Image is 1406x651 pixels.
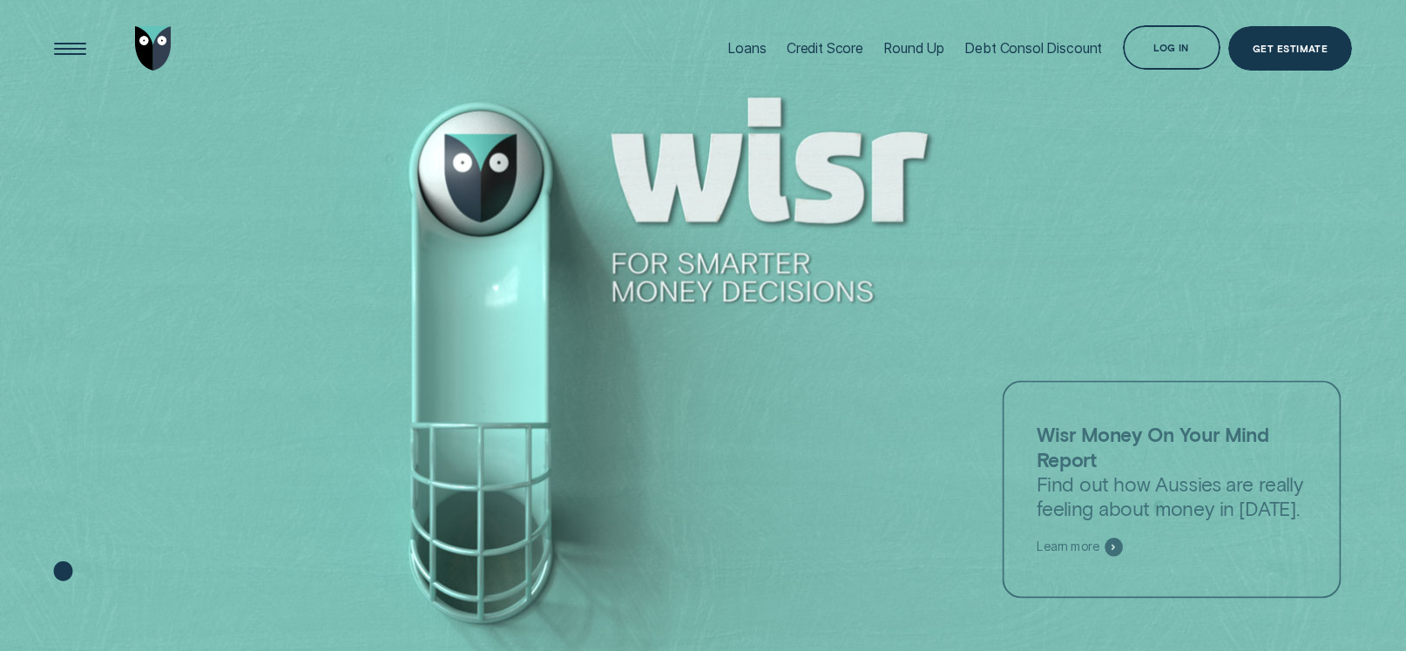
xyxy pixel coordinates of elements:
span: Learn more [1037,539,1099,554]
p: Find out how Aussies are really feeling about money in [DATE]. [1037,423,1307,522]
a: Get Estimate [1228,26,1352,70]
strong: Wisr Money On Your Mind Report [1037,423,1268,471]
div: Credit Score [787,40,863,57]
div: Debt Consol Discount [964,40,1102,57]
button: Log in [1123,25,1220,69]
div: Loans [727,40,766,57]
div: Round Up [883,40,944,57]
button: Open Menu [48,26,91,70]
img: Wisr [135,26,172,70]
a: Wisr Money On Your Mind ReportFind out how Aussies are really feeling about money in [DATE].Learn... [1002,381,1341,599]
